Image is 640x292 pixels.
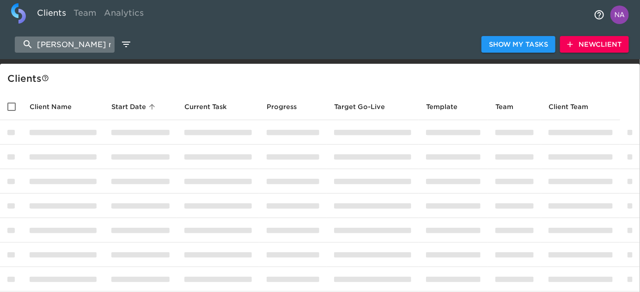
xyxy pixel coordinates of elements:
[111,101,158,112] span: Start Date
[11,3,26,24] img: logo
[184,101,239,112] span: Current Task
[334,101,397,112] span: Target Go-Live
[267,101,309,112] span: Progress
[489,39,548,50] span: Show My Tasks
[610,6,629,24] img: Profile
[495,101,525,112] span: Team
[549,101,600,112] span: Client Team
[42,74,49,82] svg: This is a list of all of your clients and clients shared with you
[30,101,84,112] span: Client Name
[567,39,622,50] span: New Client
[426,101,469,112] span: Template
[7,71,636,86] div: Client s
[70,3,100,26] a: Team
[588,4,610,26] button: notifications
[118,36,134,52] button: edit
[33,3,70,26] a: Clients
[100,3,147,26] a: Analytics
[560,36,629,53] button: NewClient
[482,36,555,53] button: Show My Tasks
[184,101,227,112] span: This is the next Task in this Hub that should be completed
[15,36,115,53] input: search
[334,101,385,112] span: Calculated based on the start date and the duration of all Tasks contained in this Hub.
